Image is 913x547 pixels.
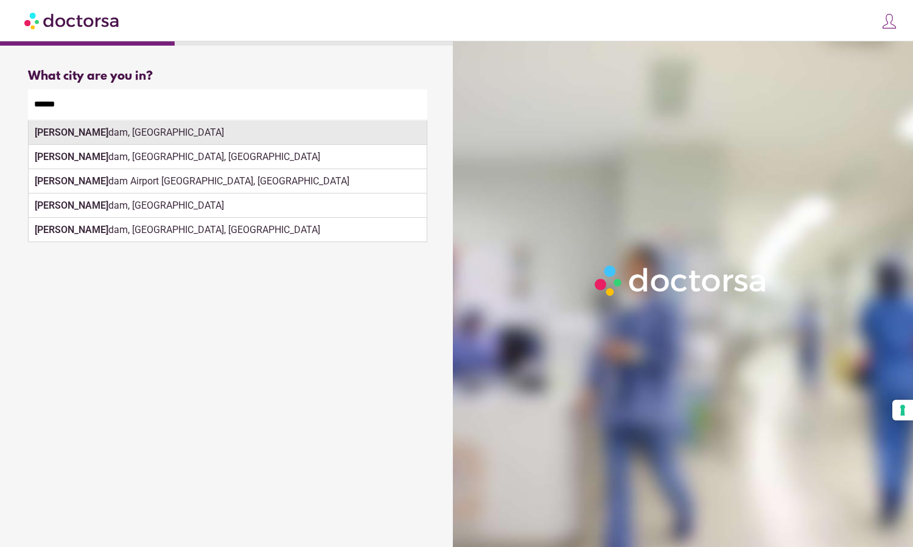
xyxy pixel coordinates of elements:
[590,260,772,301] img: Logo-Doctorsa-trans-White-partial-flat.png
[29,145,427,169] div: dam, [GEOGRAPHIC_DATA], [GEOGRAPHIC_DATA]
[29,120,427,145] div: dam, [GEOGRAPHIC_DATA]
[24,7,121,34] img: Doctorsa.com
[28,119,427,146] div: Make sure the city you pick is where you need assistance.
[28,69,427,83] div: What city are you in?
[881,13,898,30] img: icons8-customer-100.png
[892,400,913,420] button: Your consent preferences for tracking technologies
[29,169,427,193] div: dam Airport [GEOGRAPHIC_DATA], [GEOGRAPHIC_DATA]
[35,127,108,138] strong: [PERSON_NAME]
[35,175,108,187] strong: [PERSON_NAME]
[29,193,427,218] div: dam, [GEOGRAPHIC_DATA]
[35,200,108,211] strong: [PERSON_NAME]
[29,218,427,242] div: dam, [GEOGRAPHIC_DATA], [GEOGRAPHIC_DATA]
[35,224,108,235] strong: [PERSON_NAME]
[35,151,108,162] strong: [PERSON_NAME]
